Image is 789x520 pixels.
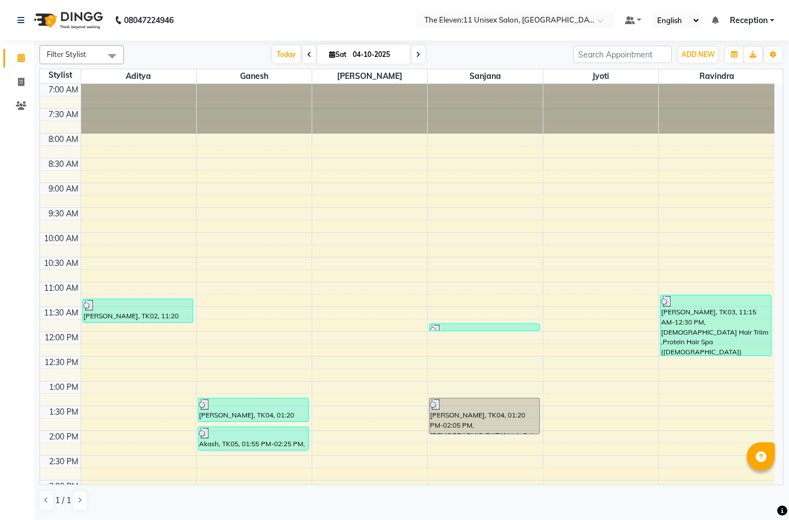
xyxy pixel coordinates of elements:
[55,495,71,506] span: 1 / 1
[198,398,308,421] div: [PERSON_NAME], TK04, 01:20 PM-01:50 PM, [DEMOGRAPHIC_DATA] Hair Cut
[679,47,717,63] button: ADD NEW
[47,381,81,393] div: 1:00 PM
[83,299,193,322] div: [PERSON_NAME], TK02, 11:20 AM-11:50 AM, [DEMOGRAPHIC_DATA] Hair Triim
[742,475,778,509] iframe: chat widget
[29,5,106,36] img: logo
[661,295,771,355] div: [PERSON_NAME], TK03, 11:15 AM-12:30 PM, [DEMOGRAPHIC_DATA] Hair Triim ,Protein Hair Spa ([DEMOGRA...
[47,481,81,492] div: 3:00 PM
[47,406,81,418] div: 1:30 PM
[197,69,312,83] span: Ganesh
[47,456,81,468] div: 2:30 PM
[42,357,81,368] div: 12:30 PM
[429,324,539,331] div: [PERSON_NAME], TK02, 11:50 AM-12:00 PM, Threading - eyebrows
[124,5,174,36] b: 08047224946
[46,84,81,96] div: 7:00 AM
[543,69,658,83] span: Jyoti
[681,50,715,59] span: ADD NEW
[326,50,349,59] span: Sat
[46,183,81,195] div: 9:00 AM
[42,332,81,344] div: 12:00 PM
[730,15,768,26] span: Reception
[40,69,81,81] div: Stylist
[312,69,427,83] span: [PERSON_NAME]
[573,46,672,63] input: Search Appointment
[47,50,86,59] span: Filter Stylist
[46,208,81,220] div: 9:30 AM
[42,233,81,245] div: 10:00 AM
[42,257,81,269] div: 10:30 AM
[272,46,300,63] span: Today
[46,109,81,121] div: 7:30 AM
[47,431,81,443] div: 2:00 PM
[659,69,774,83] span: Ravindra
[46,158,81,170] div: 8:30 AM
[429,398,539,434] div: [PERSON_NAME], TK04, 01:20 PM-02:05 PM, [DEMOGRAPHIC_DATA] Hair Cut
[349,46,406,63] input: 2025-10-04
[46,134,81,145] div: 8:00 AM
[198,427,308,450] div: Akash, TK05, 01:55 PM-02:25 PM, [DEMOGRAPHIC_DATA] Hair Cut
[428,69,543,83] span: Sanjana
[81,69,196,83] span: Aditya
[42,307,81,319] div: 11:30 AM
[42,282,81,294] div: 11:00 AM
